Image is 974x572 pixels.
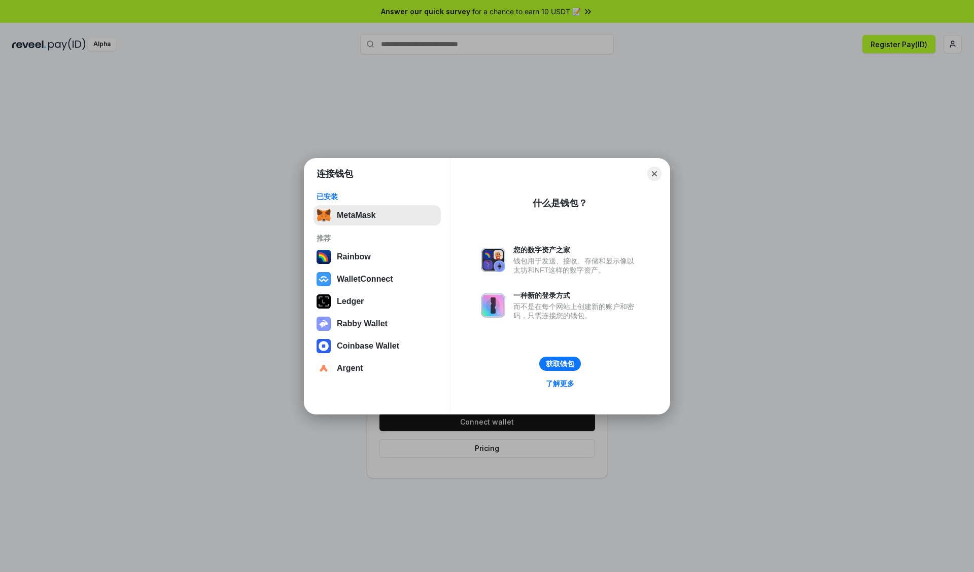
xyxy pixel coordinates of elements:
[317,250,331,264] img: svg+xml,%3Csvg%20width%3D%22120%22%20height%3D%22120%22%20viewBox%3D%220%200%20120%20120%22%20fil...
[314,205,441,225] button: MetaMask
[337,252,371,261] div: Rainbow
[317,234,438,243] div: 推荐
[317,192,438,201] div: 已安装
[337,211,375,220] div: MetaMask
[317,272,331,286] img: svg+xml,%3Csvg%20width%3D%2228%22%20height%3D%2228%22%20viewBox%3D%220%200%2028%2028%22%20fill%3D...
[540,377,580,390] a: 了解更多
[314,358,441,378] button: Argent
[546,359,574,368] div: 获取钱包
[337,319,388,328] div: Rabby Wallet
[481,293,505,318] img: svg+xml,%3Csvg%20xmlns%3D%22http%3A%2F%2Fwww.w3.org%2F2000%2Fsvg%22%20fill%3D%22none%22%20viewBox...
[513,302,639,320] div: 而不是在每个网站上创建新的账户和密码，只需连接您的钱包。
[337,297,364,306] div: Ledger
[317,294,331,309] img: svg+xml,%3Csvg%20xmlns%3D%22http%3A%2F%2Fwww.w3.org%2F2000%2Fsvg%22%20width%3D%2228%22%20height%3...
[314,247,441,267] button: Rainbow
[337,364,363,373] div: Argent
[513,291,639,300] div: 一种新的登录方式
[314,336,441,356] button: Coinbase Wallet
[314,314,441,334] button: Rabby Wallet
[314,291,441,312] button: Ledger
[546,379,574,388] div: 了解更多
[533,197,587,209] div: 什么是钱包？
[337,341,399,351] div: Coinbase Wallet
[317,317,331,331] img: svg+xml,%3Csvg%20xmlns%3D%22http%3A%2F%2Fwww.w3.org%2F2000%2Fsvg%22%20fill%3D%22none%22%20viewBox...
[481,248,505,272] img: svg+xml,%3Csvg%20xmlns%3D%22http%3A%2F%2Fwww.w3.org%2F2000%2Fsvg%22%20fill%3D%22none%22%20viewBox...
[539,357,581,371] button: 获取钱包
[317,339,331,353] img: svg+xml,%3Csvg%20width%3D%2228%22%20height%3D%2228%22%20viewBox%3D%220%200%2028%2028%22%20fill%3D...
[337,275,393,284] div: WalletConnect
[317,361,331,375] img: svg+xml,%3Csvg%20width%3D%2228%22%20height%3D%2228%22%20viewBox%3D%220%200%2028%2028%22%20fill%3D...
[314,269,441,289] button: WalletConnect
[317,208,331,222] img: svg+xml,%3Csvg%20fill%3D%22none%22%20height%3D%2233%22%20viewBox%3D%220%200%2035%2033%22%20width%...
[513,245,639,254] div: 您的数字资产之家
[513,256,639,275] div: 钱包用于发送、接收、存储和显示像以太坊和NFT这样的数字资产。
[647,167,662,181] button: Close
[317,168,353,180] h1: 连接钱包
